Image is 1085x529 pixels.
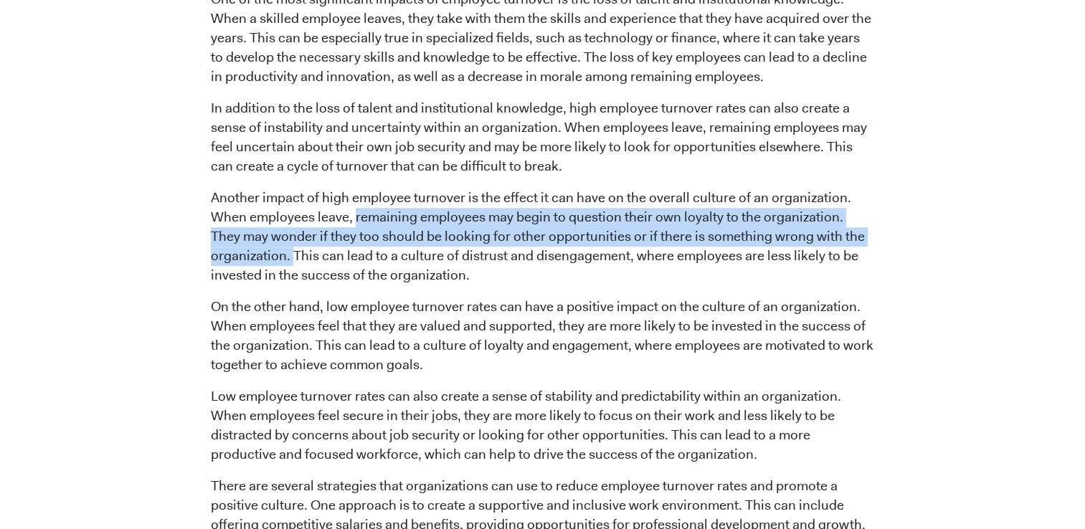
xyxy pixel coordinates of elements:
[211,99,874,176] p: In addition to the loss of talent and institutional knowledge, high employee turnover rates can a...
[211,189,874,285] p: Another impact of high employee turnover is the effect it can have on the overall culture of an o...
[211,387,874,464] p: Low employee turnover rates can also create a sense of stability and predictability within an org...
[211,297,874,375] p: On the other hand, low employee turnover rates can have a positive impact on the culture of an or...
